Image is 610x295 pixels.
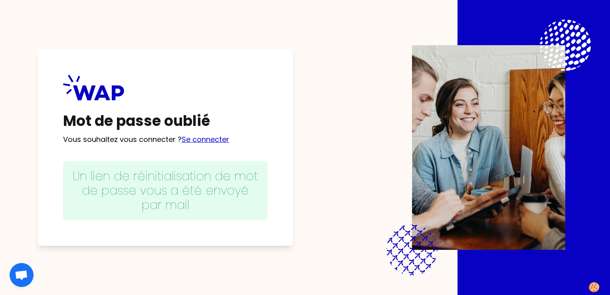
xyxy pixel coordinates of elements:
[182,134,229,144] a: Se connecter
[63,113,267,129] h1: Mot de passe oublié
[10,263,34,287] div: Ouvrir le chat
[412,45,565,250] img: Description
[63,161,267,220] p: Un lien de réinitialisation de mot de passe vous a été envoyé par mail
[63,134,267,145] p: Vous souhaitez vous connecter ?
